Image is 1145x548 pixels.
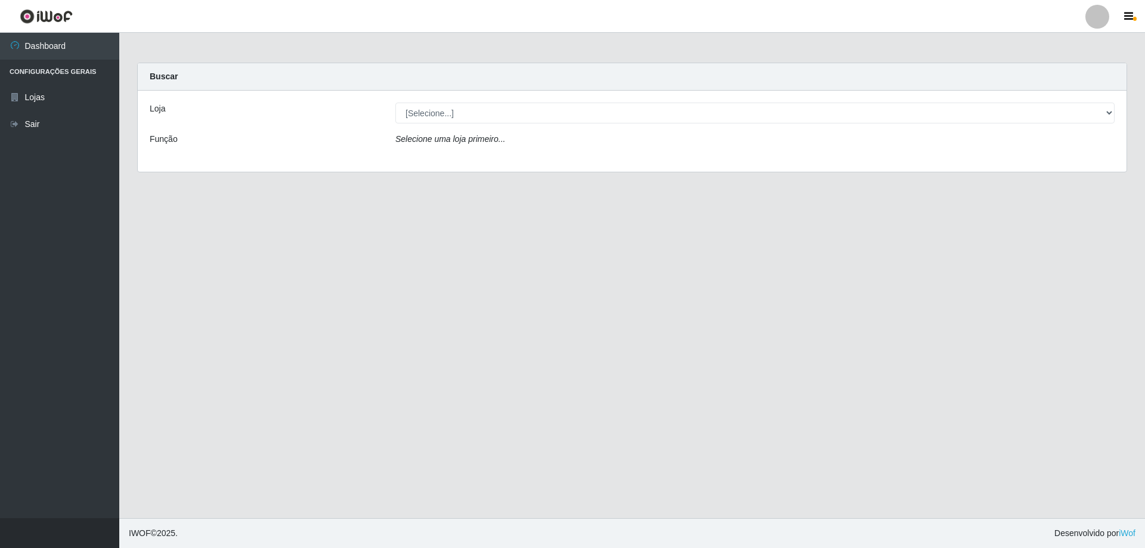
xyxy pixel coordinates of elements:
span: IWOF [129,528,151,538]
img: CoreUI Logo [20,9,73,24]
label: Loja [150,103,165,115]
span: © 2025 . [129,527,178,540]
a: iWof [1119,528,1135,538]
span: Desenvolvido por [1054,527,1135,540]
label: Função [150,133,178,145]
i: Selecione uma loja primeiro... [395,134,505,144]
strong: Buscar [150,72,178,81]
